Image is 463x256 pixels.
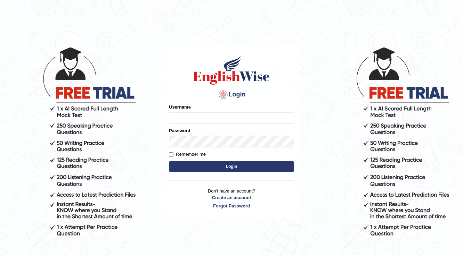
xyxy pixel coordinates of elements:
input: Remember me [169,152,173,157]
a: Create an account [169,194,294,201]
h4: Login [169,89,294,100]
p: Don't have an account? [169,188,294,209]
button: Login [169,161,294,172]
img: Logo of English Wise sign in for intelligent practice with AI [192,54,271,86]
label: Password [169,127,190,134]
label: Username [169,104,191,110]
label: Remember me [169,151,206,158]
a: Forgot Password [169,203,294,209]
